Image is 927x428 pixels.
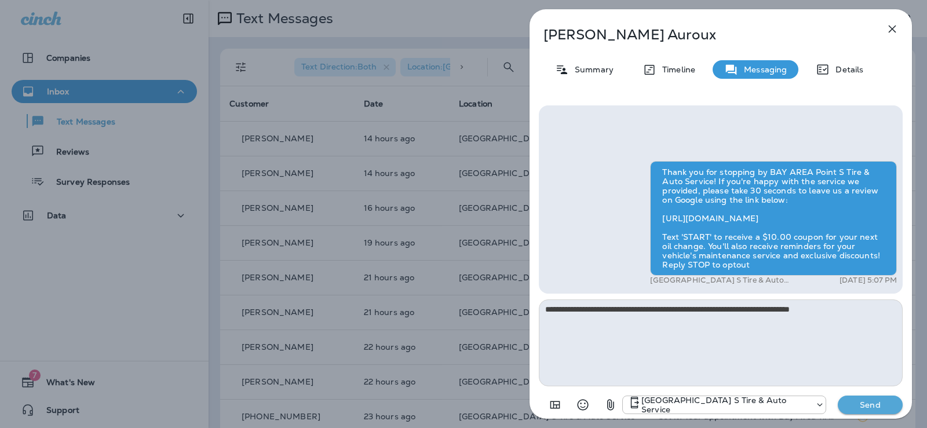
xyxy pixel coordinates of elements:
[838,396,903,414] button: Send
[641,396,809,414] p: [GEOGRAPHIC_DATA] S Tire & Auto Service
[571,393,594,416] button: Select an emoji
[830,65,863,74] p: Details
[738,65,787,74] p: Messaging
[623,396,826,414] div: +1 (301) 975-0024
[846,400,895,410] p: Send
[543,393,567,416] button: Add in a premade template
[656,65,695,74] p: Timeline
[650,276,798,285] p: [GEOGRAPHIC_DATA] S Tire & Auto Service
[650,161,897,276] div: Thank you for stopping by BAY AREA Point S Tire & Auto Service! If you're happy with the service ...
[840,276,897,285] p: [DATE] 5:07 PM
[543,27,860,43] p: [PERSON_NAME] Auroux
[569,65,614,74] p: Summary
